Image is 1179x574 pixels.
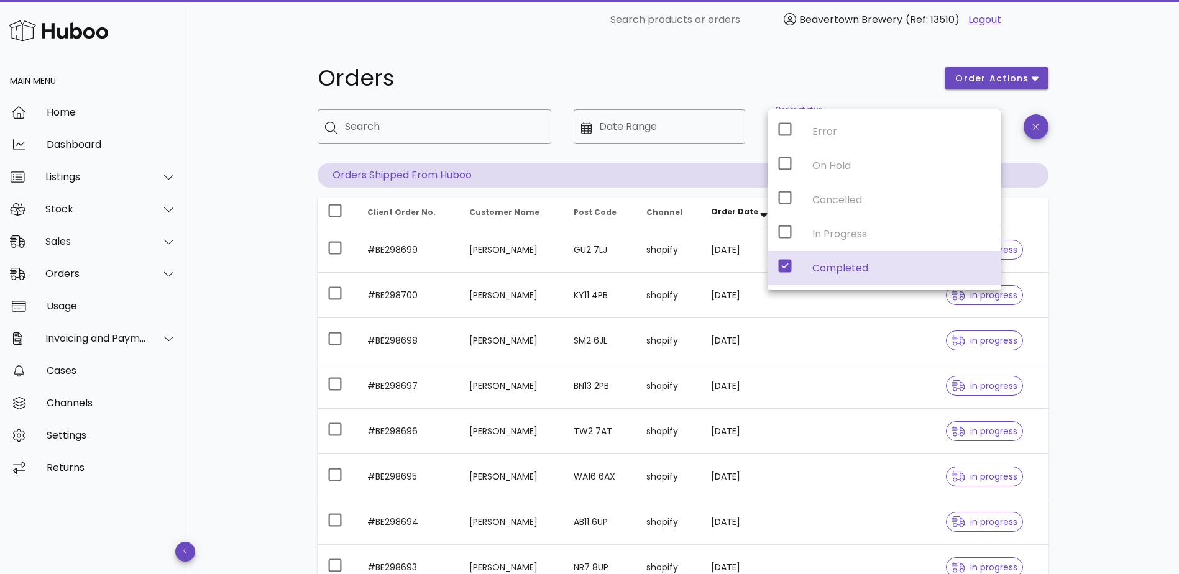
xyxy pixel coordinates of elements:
[952,291,1017,299] span: in progress
[701,499,792,545] td: [DATE]
[955,72,1029,85] span: order actions
[701,198,792,227] th: Order Date: Sorted descending. Activate to remove sorting.
[45,235,147,247] div: Sales
[636,273,701,318] td: shopify
[357,499,459,545] td: #BE298694
[574,207,617,217] span: Post Code
[459,409,564,454] td: [PERSON_NAME]
[45,332,147,344] div: Invoicing and Payments
[459,318,564,363] td: [PERSON_NAME]
[459,363,564,409] td: [PERSON_NAME]
[952,427,1017,435] span: in progress
[952,472,1017,481] span: in progress
[952,381,1017,390] span: in progress
[318,163,1048,188] p: Orders Shipped From Huboo
[47,429,177,441] div: Settings
[646,207,682,217] span: Channel
[564,227,636,273] td: GU2 7LJ
[701,318,792,363] td: [DATE]
[636,409,701,454] td: shopify
[459,273,564,318] td: [PERSON_NAME]
[775,106,822,115] label: Order status
[45,203,147,215] div: Stock
[968,12,1001,27] a: Logout
[701,227,792,273] td: [DATE]
[357,273,459,318] td: #BE298700
[812,262,991,274] div: Completed
[357,198,459,227] th: Client Order No.
[357,409,459,454] td: #BE298696
[357,318,459,363] td: #BE298698
[636,363,701,409] td: shopify
[564,454,636,499] td: WA16 6AX
[564,318,636,363] td: SM2 6JL
[636,198,701,227] th: Channel
[564,198,636,227] th: Post Code
[952,563,1017,572] span: in progress
[9,17,108,44] img: Huboo Logo
[945,67,1048,89] button: order actions
[47,397,177,409] div: Channels
[636,227,701,273] td: shopify
[564,409,636,454] td: TW2 7AT
[318,67,930,89] h1: Orders
[357,227,459,273] td: #BE298699
[367,207,436,217] span: Client Order No.
[636,454,701,499] td: shopify
[357,454,459,499] td: #BE298695
[459,227,564,273] td: [PERSON_NAME]
[459,198,564,227] th: Customer Name
[45,171,147,183] div: Listings
[564,273,636,318] td: KY11 4PB
[701,273,792,318] td: [DATE]
[459,454,564,499] td: [PERSON_NAME]
[47,462,177,473] div: Returns
[701,409,792,454] td: [DATE]
[469,207,539,217] span: Customer Name
[564,363,636,409] td: BN13 2PB
[636,318,701,363] td: shopify
[701,454,792,499] td: [DATE]
[799,12,902,27] span: Beavertown Brewery
[47,365,177,376] div: Cases
[952,517,1017,526] span: in progress
[47,139,177,150] div: Dashboard
[564,499,636,545] td: AB11 6UP
[45,268,147,280] div: Orders
[906,12,960,27] span: (Ref: 13510)
[952,336,1017,345] span: in progress
[47,106,177,118] div: Home
[711,206,758,217] span: Order Date
[701,363,792,409] td: [DATE]
[459,499,564,545] td: [PERSON_NAME]
[636,499,701,545] td: shopify
[357,363,459,409] td: #BE298697
[47,300,177,312] div: Usage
